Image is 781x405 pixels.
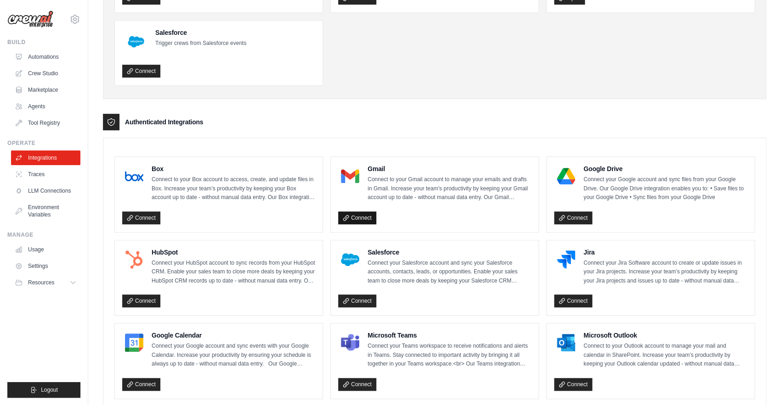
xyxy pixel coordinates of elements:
[7,39,80,46] div: Build
[338,294,376,307] a: Connect
[583,248,747,257] h4: Jira
[7,231,80,239] div: Manage
[341,167,359,185] img: Gmail Logo
[368,259,531,286] p: Connect your Salesforce account and sync your Salesforce accounts, contacts, leads, or opportunit...
[557,250,575,269] img: Jira Logo
[152,342,315,369] p: Connect your Google account and sync events with your Google Calendar. Increase your productivity...
[583,164,747,173] h4: Google Drive
[554,211,592,224] a: Connect
[155,28,246,37] h4: Salesforce
[11,99,80,114] a: Agents
[7,11,53,28] img: Logo
[368,248,531,257] h4: Salesforce
[11,242,80,257] a: Usage
[368,342,531,369] p: Connect your Teams workspace to receive notifications and alerts in Teams. Stay connected to impo...
[338,211,376,224] a: Connect
[583,331,747,340] h4: Microsoft Outlook
[557,333,575,352] img: Microsoft Outlook Logo
[583,342,747,369] p: Connect to your Outlook account to manage your mail and calendar in SharePoint. Increase your tea...
[11,50,80,64] a: Automations
[338,378,376,391] a: Connect
[7,382,80,398] button: Logout
[341,333,359,352] img: Microsoft Teams Logo
[152,259,315,286] p: Connect your HubSpot account to sync records from your HubSpot CRM. Enable your sales team to clo...
[28,279,54,286] span: Resources
[11,275,80,290] button: Resources
[125,333,143,352] img: Google Calendar Logo
[152,175,315,202] p: Connect to your Box account to access, create, and update files in Box. Increase your team’s prod...
[554,378,592,391] a: Connect
[125,250,143,269] img: HubSpot Logo
[122,378,160,391] a: Connect
[341,250,359,269] img: Salesforce Logo
[152,331,315,340] h4: Google Calendar
[583,259,747,286] p: Connect your Jira Software account to create or update issues in your Jira projects. Increase you...
[152,248,315,257] h4: HubSpot
[122,211,160,224] a: Connect
[125,31,147,53] img: Salesforce Logo
[125,117,203,127] h3: Authenticated Integrations
[557,167,575,185] img: Google Drive Logo
[11,183,80,198] a: LLM Connections
[368,175,531,202] p: Connect to your Gmail account to manage your emails and drafts in Gmail. Increase your team’s pro...
[11,66,80,81] a: Crew Studio
[155,39,246,48] p: Trigger crews from Salesforce events
[41,386,58,394] span: Logout
[368,331,531,340] h4: Microsoft Teams
[583,175,747,202] p: Connect your Google account and sync files from your Google Drive. Our Google Drive integration e...
[368,164,531,173] h4: Gmail
[11,200,80,222] a: Environment Variables
[11,83,80,97] a: Marketplace
[122,294,160,307] a: Connect
[11,259,80,273] a: Settings
[11,116,80,130] a: Tool Registry
[554,294,592,307] a: Connect
[7,139,80,147] div: Operate
[11,167,80,182] a: Traces
[122,65,160,78] a: Connect
[125,167,143,185] img: Box Logo
[11,150,80,165] a: Integrations
[152,164,315,173] h4: Box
